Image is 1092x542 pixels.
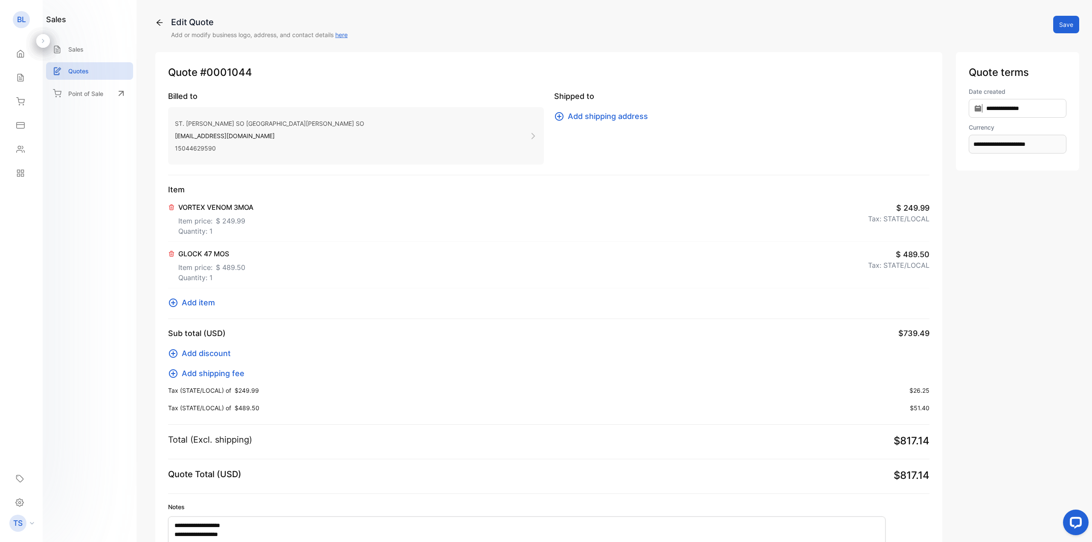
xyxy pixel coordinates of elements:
[969,87,1066,96] label: Date created
[168,65,929,80] p: Quote
[168,502,929,511] label: Notes
[175,130,364,142] p: [EMAIL_ADDRESS][DOMAIN_NAME]
[896,249,929,260] span: $ 489.50
[178,212,253,226] p: Item price:
[182,348,231,359] span: Add discount
[182,297,215,308] span: Add item
[235,386,259,395] span: $249.99
[68,67,89,75] p: Quotes
[894,433,929,449] span: $817.14
[168,328,226,339] p: Sub total (USD)
[1056,506,1092,542] iframe: LiveChat chat widget
[235,403,259,412] span: $489.50
[568,110,648,122] span: Add shipping address
[178,272,245,283] p: Quantity: 1
[168,297,220,308] button: Add item
[171,30,348,39] p: Add or modify business logo, address, and contact details
[168,348,236,359] button: Add discount
[175,117,364,130] p: ST. [PERSON_NAME] SO [GEOGRAPHIC_DATA][PERSON_NAME] SO
[168,184,929,195] p: Item
[168,368,250,379] button: Add shipping fee
[168,468,241,481] p: Quote Total (USD)
[554,110,653,122] button: Add shipping address
[178,226,253,236] p: Quantity: 1
[175,142,364,154] p: 15044629590
[1053,16,1079,33] button: Save
[969,65,1066,80] p: Quote terms
[46,14,66,25] h1: sales
[168,90,544,102] p: Billed to
[969,123,1066,132] label: Currency
[896,202,929,214] span: $ 249.99
[168,433,252,446] p: Total (Excl. shipping)
[894,468,929,483] span: $817.14
[868,260,929,270] p: Tax: STATE/LOCAL
[868,214,929,224] p: Tax: STATE/LOCAL
[910,403,929,412] span: $51.40
[13,518,23,529] p: TS
[178,249,245,259] p: GLOCK 47 MOS
[335,31,348,38] a: here
[171,16,348,29] div: Edit Quote
[178,259,245,272] p: Item price:
[46,62,133,80] a: Quotes
[17,14,26,25] p: BL
[178,202,253,212] p: VORTEX VENOM 3MOA
[68,45,84,54] p: Sales
[168,386,259,395] p: Tax (STATE/LOCAL) of
[168,403,259,412] p: Tax (STATE/LOCAL) of
[216,262,245,272] span: $ 489.50
[554,90,930,102] p: Shipped to
[68,89,103,98] p: Point of Sale
[898,328,929,339] span: $739.49
[182,368,244,379] span: Add shipping fee
[46,41,133,58] a: Sales
[909,386,929,395] span: $26.25
[216,216,245,226] span: $ 249.99
[200,65,252,80] span: #0001044
[46,84,133,103] a: Point of Sale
